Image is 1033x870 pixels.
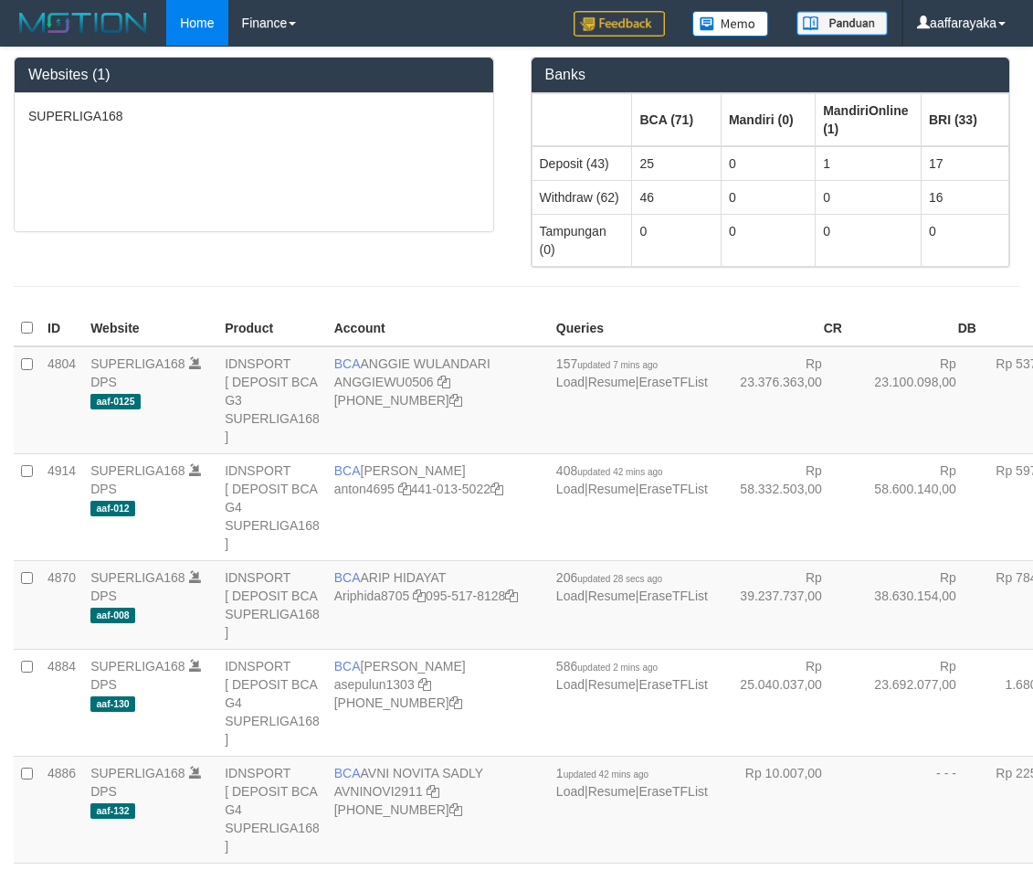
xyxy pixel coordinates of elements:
[40,560,83,649] td: 4870
[638,784,707,799] a: EraseTFList
[577,360,658,370] span: updated 7 mins ago
[90,696,135,712] span: aaf-130
[413,589,426,603] a: Copy Ariphida8705 to clipboard
[715,346,849,454] td: Rp 23.376.363,00
[427,784,439,799] a: Copy AVNINOVI2911 to clipboard
[849,649,984,756] td: Rp 23.692.077,00
[796,11,888,36] img: panduan.png
[334,463,361,478] span: BCA
[334,659,361,674] span: BCA
[449,695,462,710] a: Copy 4062281875 to clipboard
[83,453,217,560] td: DPS
[90,803,135,819] span: aaf-132
[556,463,663,478] span: 408
[632,214,721,266] td: 0
[564,769,648,780] span: updated 42 mins ago
[334,356,361,371] span: BCA
[556,570,708,603] span: | |
[449,802,462,817] a: Copy 4062280135 to clipboard
[556,766,648,780] span: 1
[556,356,658,371] span: 157
[90,394,141,409] span: aaf-0125
[849,453,984,560] td: Rp 58.600.140,00
[334,482,395,496] a: anton4695
[588,375,636,389] a: Resume
[334,589,410,603] a: Ariphida8705
[83,756,217,863] td: DPS
[632,146,721,181] td: 25
[217,346,327,454] td: IDNSPORT [ DEPOSIT BCA G3 SUPERLIGA168 ]
[556,784,585,799] a: Load
[505,589,518,603] a: Copy 0955178128 to clipboard
[556,659,708,692] span: | |
[327,453,549,560] td: [PERSON_NAME] 441-013-5022
[721,146,815,181] td: 0
[40,649,83,756] td: 4884
[28,67,480,83] h3: Websites (1)
[334,766,361,780] span: BCA
[588,677,636,692] a: Resume
[83,311,217,346] th: Website
[334,677,415,692] a: asepulun1303
[556,375,585,389] a: Load
[921,214,1008,266] td: 0
[334,570,361,585] span: BCA
[217,311,327,346] th: Product
[532,146,632,181] td: Deposit (43)
[921,146,1008,181] td: 17
[28,107,480,125] p: SUPERLIGA168
[449,393,462,408] a: Copy 4062213373 to clipboard
[816,180,922,214] td: 0
[40,311,83,346] th: ID
[588,784,636,799] a: Resume
[692,11,769,37] img: Button%20Memo.svg
[849,346,984,454] td: Rp 23.100.098,00
[217,453,327,560] td: IDNSPORT [ DEPOSIT BCA G4 SUPERLIGA168 ]
[816,93,922,146] th: Group: activate to sort column ascending
[638,589,707,603] a: EraseTFList
[418,677,431,692] a: Copy asepulun1303 to clipboard
[40,756,83,863] td: 4886
[556,356,708,389] span: | |
[532,180,632,214] td: Withdraw (62)
[577,467,662,477] span: updated 42 mins ago
[217,756,327,863] td: IDNSPORT [ DEPOSIT BCA G4 SUPERLIGA168 ]
[721,180,815,214] td: 0
[83,560,217,649] td: DPS
[715,560,849,649] td: Rp 39.237.737,00
[816,146,922,181] td: 1
[40,346,83,454] td: 4804
[532,214,632,266] td: Tampungan (0)
[549,311,715,346] th: Queries
[556,463,708,496] span: | |
[715,649,849,756] td: Rp 25.040.037,00
[83,346,217,454] td: DPS
[849,756,984,863] td: - - -
[532,93,632,146] th: Group: activate to sort column ascending
[545,67,996,83] h3: Banks
[556,659,658,674] span: 586
[638,677,707,692] a: EraseTFList
[638,375,707,389] a: EraseTFList
[14,9,153,37] img: MOTION_logo.png
[577,574,662,584] span: updated 28 secs ago
[588,589,636,603] a: Resume
[921,93,1008,146] th: Group: activate to sort column ascending
[327,346,549,454] td: ANGGIE WULANDARI [PHONE_NUMBER]
[556,570,662,585] span: 206
[715,453,849,560] td: Rp 58.332.503,00
[90,501,135,516] span: aaf-012
[90,608,135,623] span: aaf-008
[556,766,708,799] span: | |
[721,214,815,266] td: 0
[334,375,434,389] a: ANGGIEWU0506
[90,463,185,478] a: SUPERLIGA168
[217,649,327,756] td: IDNSPORT [ DEPOSIT BCA G4 SUPERLIGA168 ]
[715,311,849,346] th: CR
[327,311,549,346] th: Account
[556,589,585,603] a: Load
[327,756,549,863] td: AVNI NOVITA SADLY [PHONE_NUMBER]
[556,677,585,692] a: Load
[217,560,327,649] td: IDNSPORT [ DEPOSIT BCA SUPERLIGA168 ]
[632,180,721,214] td: 46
